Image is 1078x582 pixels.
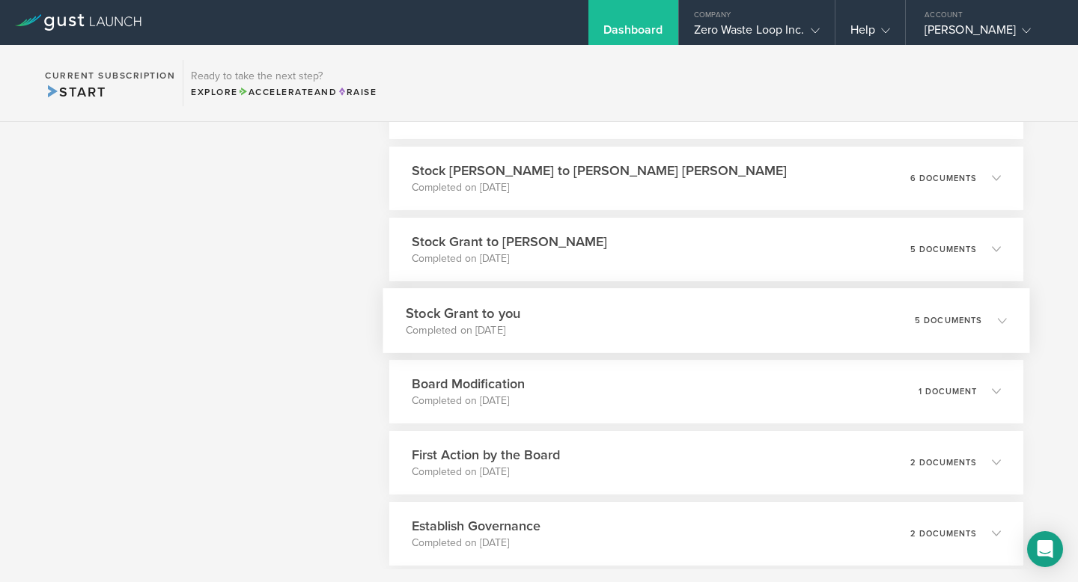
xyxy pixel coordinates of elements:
[910,459,977,467] p: 2 documents
[412,161,787,180] h3: Stock [PERSON_NAME] to [PERSON_NAME] [PERSON_NAME]
[412,536,540,551] p: Completed on [DATE]
[850,22,890,45] div: Help
[919,388,977,396] p: 1 document
[910,174,977,183] p: 6 documents
[406,303,520,323] h3: Stock Grant to you
[412,180,787,195] p: Completed on [DATE]
[412,465,560,480] p: Completed on [DATE]
[925,22,1052,45] div: [PERSON_NAME]
[412,232,607,251] h3: Stock Grant to [PERSON_NAME]
[412,516,540,536] h3: Establish Governance
[603,22,663,45] div: Dashboard
[910,530,977,538] p: 2 documents
[191,85,377,99] div: Explore
[412,374,525,393] h3: Board Modification
[910,245,977,254] p: 5 documents
[694,22,820,45] div: Zero Waste Loop Inc.
[337,87,377,97] span: Raise
[238,87,338,97] span: and
[238,87,314,97] span: Accelerate
[412,445,560,465] h3: First Action by the Board
[914,316,982,324] p: 5 documents
[191,71,377,82] h3: Ready to take the next step?
[45,71,175,80] h2: Current Subscription
[406,322,520,337] p: Completed on [DATE]
[412,393,525,408] p: Completed on [DATE]
[412,251,607,266] p: Completed on [DATE]
[183,60,384,106] div: Ready to take the next step?ExploreAccelerateandRaise
[45,84,106,100] span: Start
[1027,531,1063,567] div: Open Intercom Messenger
